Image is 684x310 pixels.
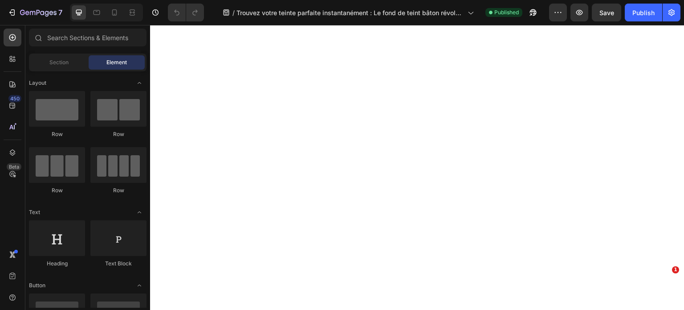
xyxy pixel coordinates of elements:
[592,4,621,21] button: Save
[106,58,127,66] span: Element
[90,186,147,194] div: Row
[29,208,40,216] span: Text
[132,205,147,219] span: Toggle open
[232,8,235,17] span: /
[494,8,519,17] span: Published
[29,130,85,138] div: Row
[29,186,85,194] div: Row
[236,8,464,17] span: Trouvez votre teinte parfaite instantanément : Le fond de teint bâton révolutionnaire 2-en-1 qui ...
[90,260,147,268] div: Text Block
[672,266,679,273] span: 1
[132,76,147,90] span: Toggle open
[625,4,662,21] button: Publish
[29,79,46,87] span: Layout
[8,95,21,102] div: 450
[29,29,147,46] input: Search Sections & Elements
[90,130,147,138] div: Row
[654,280,675,301] iframe: Intercom live chat
[49,58,69,66] span: Section
[4,4,66,21] button: 7
[29,281,45,289] span: Button
[168,4,204,21] div: Undo/Redo
[599,9,614,17] span: Save
[58,7,62,18] p: 7
[150,25,684,310] iframe: Design area
[29,260,85,268] div: Heading
[132,278,147,293] span: Toggle open
[632,8,655,17] div: Publish
[7,163,21,170] div: Beta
